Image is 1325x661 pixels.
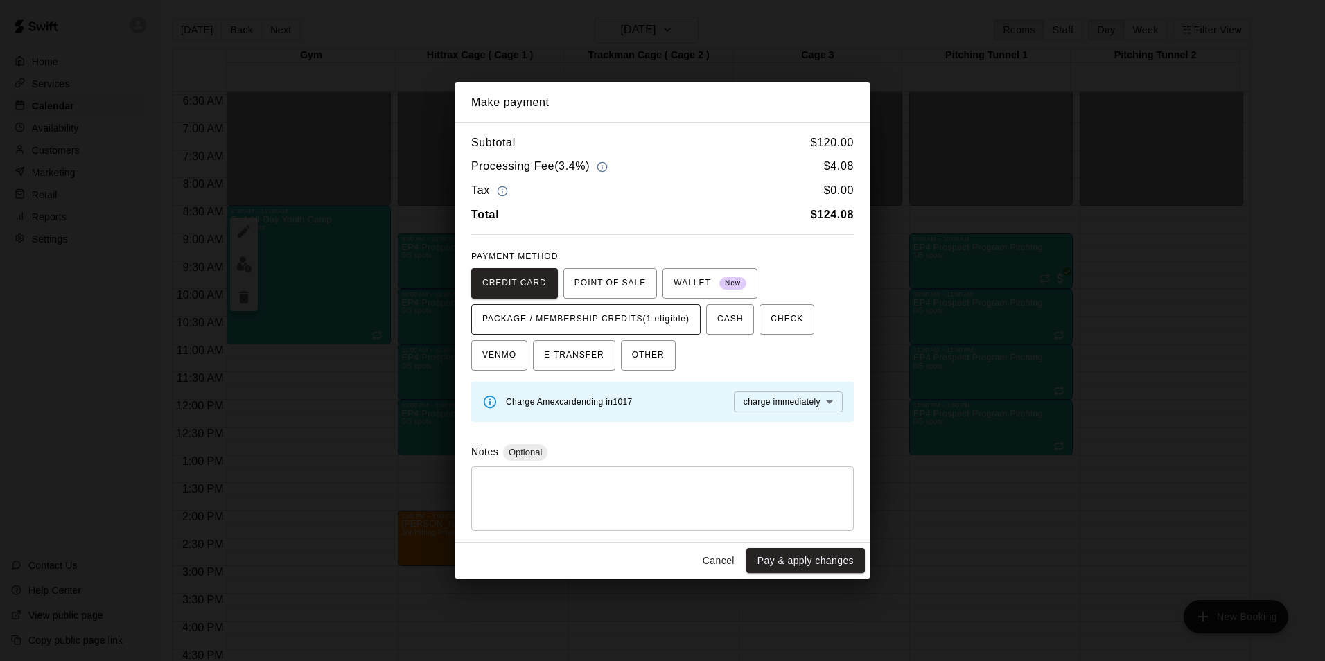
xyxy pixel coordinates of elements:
button: PACKAGE / MEMBERSHIP CREDITS(1 eligible) [471,304,701,335]
b: $ 124.08 [811,209,854,220]
span: PAYMENT METHOD [471,252,558,261]
span: CASH [717,308,743,330]
button: CREDIT CARD [471,268,558,299]
button: Cancel [696,548,741,574]
span: CHECK [771,308,803,330]
button: WALLET New [662,268,757,299]
b: Total [471,209,499,220]
h2: Make payment [455,82,870,123]
span: PACKAGE / MEMBERSHIP CREDITS (1 eligible) [482,308,690,330]
button: CHECK [760,304,814,335]
span: OTHER [632,344,665,367]
span: New [719,274,746,293]
h6: $ 0.00 [824,182,854,200]
button: VENMO [471,340,527,371]
button: OTHER [621,340,676,371]
button: POINT OF SALE [563,268,657,299]
span: Charge Amex card ending in 1017 [506,397,633,407]
span: VENMO [482,344,516,367]
button: CASH [706,304,754,335]
button: Pay & apply changes [746,548,865,574]
span: Optional [503,447,547,457]
h6: $ 4.08 [824,157,854,176]
label: Notes [471,446,498,457]
h6: Tax [471,182,511,200]
span: charge immediately [744,397,821,407]
h6: $ 120.00 [811,134,854,152]
h6: Subtotal [471,134,516,152]
span: WALLET [674,272,746,294]
span: E-TRANSFER [544,344,604,367]
span: POINT OF SALE [574,272,646,294]
span: CREDIT CARD [482,272,547,294]
button: E-TRANSFER [533,340,615,371]
h6: Processing Fee ( 3.4% ) [471,157,611,176]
